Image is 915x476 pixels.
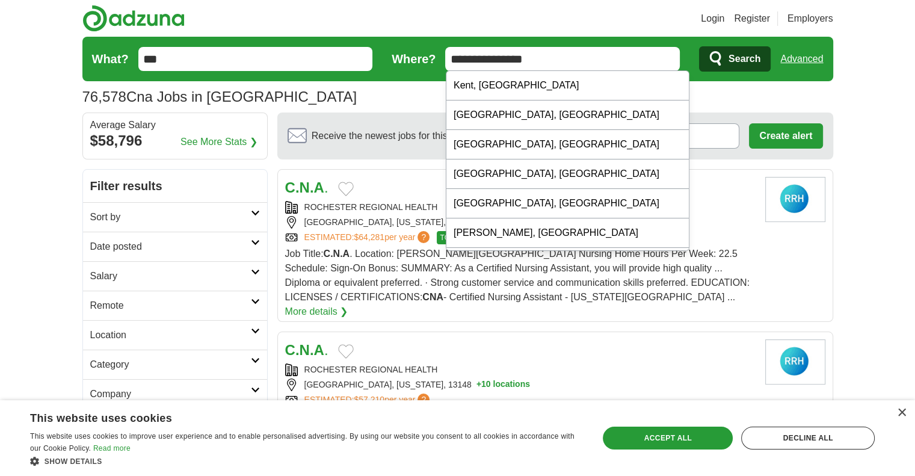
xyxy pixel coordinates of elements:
div: [GEOGRAPHIC_DATA], [US_STATE], 13148 [285,379,756,391]
button: Create alert [749,123,822,149]
a: Register [734,11,770,26]
a: Salary [83,261,267,291]
div: This website uses cookies [30,407,552,425]
div: [PERSON_NAME], [GEOGRAPHIC_DATA] [446,218,689,248]
button: Add to favorite jobs [338,182,354,196]
a: See More Stats ❯ [180,135,257,149]
div: Accept all [603,427,733,450]
span: $64,281 [354,232,384,242]
a: Category [83,350,267,379]
a: Advanced [780,47,823,71]
span: 76,578 [82,86,126,108]
strong: C.N.A [324,249,350,259]
h2: Location [90,328,251,342]
a: Read more, opens a new window [93,444,131,453]
a: ROCHESTER REGIONAL HEALTH [304,202,438,212]
div: [GEOGRAPHIC_DATA], [US_STATE], 14534 [285,216,756,229]
h2: Date posted [90,240,251,254]
button: +10 locations [476,379,530,391]
div: [GEOGRAPHIC_DATA], [GEOGRAPHIC_DATA] [446,130,689,159]
a: ESTIMATED:$57,210per year? [304,394,433,406]
div: Average Salary [90,120,260,130]
a: C.N.A. [285,179,328,196]
span: Search [729,47,760,71]
span: ? [417,231,430,243]
div: Kent, [GEOGRAPHIC_DATA] [446,71,689,100]
div: Decline all [741,427,875,450]
strong: C.N.A [285,342,324,358]
span: This website uses cookies to improve user experience and to enable personalised advertising. By u... [30,432,575,453]
div: [GEOGRAPHIC_DATA], [GEOGRAPHIC_DATA] [446,248,689,277]
a: Employers [787,11,833,26]
span: TOP MATCH [437,231,484,244]
h1: Cna Jobs in [GEOGRAPHIC_DATA] [82,88,357,105]
div: $58,796 [90,130,260,152]
span: Receive the newest jobs for this search : [312,129,517,143]
h2: Filter results [83,170,267,202]
span: $57,210 [354,395,384,404]
h2: Remote [90,298,251,313]
strong: CNA [422,292,443,302]
a: Login [701,11,724,26]
h2: Company [90,387,251,401]
img: Adzuna logo [82,5,185,32]
a: Date posted [83,232,267,261]
a: ESTIMATED:$64,281per year? [304,231,433,244]
a: Sort by [83,202,267,232]
label: What? [92,50,129,68]
div: Show details [30,455,582,467]
button: Add to favorite jobs [338,344,354,359]
a: ROCHESTER REGIONAL HEALTH [304,365,438,374]
span: Job Title: . Location: [PERSON_NAME][GEOGRAPHIC_DATA] Nursing Home Hours Per Week: 22.5 Schedule:... [285,249,750,302]
span: ? [417,394,430,406]
h2: Sort by [90,210,251,224]
label: Where? [392,50,436,68]
strong: C.N.A [285,179,324,196]
a: Company [83,379,267,409]
a: C.N.A. [285,342,328,358]
img: Rochester Regional Health logo [765,339,825,385]
a: Location [83,320,267,350]
a: Remote [83,291,267,320]
div: [GEOGRAPHIC_DATA], [GEOGRAPHIC_DATA] [446,100,689,130]
img: Rochester Regional Health logo [765,177,825,222]
span: Show details [45,457,102,466]
h2: Salary [90,269,251,283]
div: Close [897,409,906,418]
div: [GEOGRAPHIC_DATA], [GEOGRAPHIC_DATA] [446,189,689,218]
h2: Category [90,357,251,372]
div: [GEOGRAPHIC_DATA], [GEOGRAPHIC_DATA] [446,159,689,189]
button: Search [699,46,771,72]
a: More details ❯ [285,304,348,319]
span: + [476,379,481,391]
